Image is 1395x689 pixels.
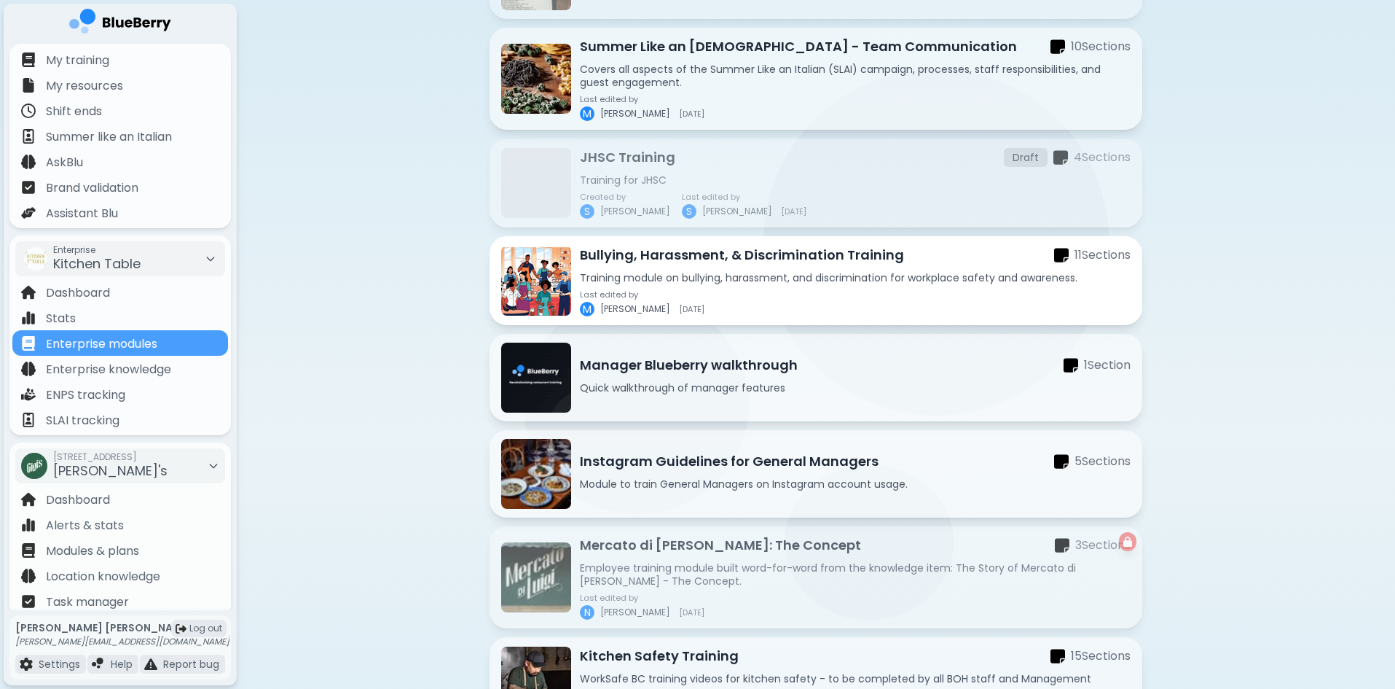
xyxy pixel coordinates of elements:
[53,244,141,256] span: Enterprise
[679,109,704,118] span: [DATE]
[1071,647,1131,665] p: 15 Section s
[580,95,704,104] p: Last edited by
[46,335,157,353] p: Enterprise modules
[580,192,670,201] p: Created by
[1054,454,1069,470] img: sections icon
[580,478,1131,491] p: Module to train General Managers on Instagram account usage.
[46,593,129,611] p: Task manager
[46,568,160,585] p: Location knowledge
[580,561,1131,588] p: Employee training module built word-for-word from the knowledge item: The Story of Mercato di [PE...
[1123,537,1132,547] img: locked module
[501,246,571,316] img: Bullying, Harassment, & Discrimination Training
[600,607,670,618] span: [PERSON_NAME]
[490,526,1142,628] a: locked moduleMercato di Luigi: The ConceptMercato di [PERSON_NAME]: The Conceptsections icon3Sect...
[501,44,571,114] img: Summer Like an Italian - Team Communication
[1050,648,1065,665] img: sections icon
[1075,537,1131,554] p: 3 Section s
[600,108,670,120] span: [PERSON_NAME]
[53,254,141,273] span: Kitchen Table
[163,658,219,671] p: Report bug
[1074,453,1131,470] p: 5 Section s
[580,672,1131,685] p: WorkSafe BC training videos for kitchen safety - to be completed by all BOH staff and Management
[46,412,119,429] p: SLAI tracking
[46,77,123,95] p: My resources
[21,492,36,507] img: file icon
[46,103,102,120] p: Shift ends
[46,52,109,69] p: My training
[21,336,36,351] img: file icon
[46,361,171,378] p: Enterprise knowledge
[15,621,229,634] p: [PERSON_NAME] [PERSON_NAME]
[490,334,1142,421] a: Manager Blueberry walkthroughManager Blueberry walkthroughsections icon1SectionQuick walkthrough ...
[21,594,36,609] img: file icon
[584,606,591,619] span: N
[46,310,76,327] p: Stats
[46,517,124,534] p: Alerts & stats
[46,179,138,197] p: Brand validation
[46,128,172,146] p: Summer like an Italian
[490,28,1142,130] a: Summer Like an Italian - Team CommunicationSummer Like an [DEMOGRAPHIC_DATA] - Team Communication...
[21,413,36,427] img: file icon
[580,593,704,602] p: Last edited by
[1071,38,1131,55] p: 10 Section s
[1055,537,1069,554] img: sections icon
[46,542,139,560] p: Modules & plans
[20,658,33,671] img: file icon
[490,236,1142,325] a: Bullying, Harassment, & Discrimination TrainingBullying, Harassment, & Discrimination Trainingsec...
[580,245,904,265] p: Bullying, Harassment, & Discrimination Training
[189,623,222,634] span: Log out
[53,462,168,480] span: [PERSON_NAME]'s
[21,311,36,325] img: file icon
[1074,149,1131,166] p: 4 Section s
[46,491,110,509] p: Dashboard
[580,355,798,375] p: Manager Blueberry walkthrough
[46,386,125,404] p: ENPS tracking
[1054,247,1069,264] img: sections icon
[21,285,36,300] img: file icon
[781,207,806,216] span: [DATE]
[24,247,47,270] img: company thumbnail
[1074,246,1131,264] p: 11 Section s
[1084,357,1131,374] p: 1 Section
[92,658,105,671] img: file icon
[144,658,157,671] img: file icon
[15,636,229,647] p: [PERSON_NAME][EMAIL_ADDRESS][DOMAIN_NAME]
[21,453,47,479] img: company thumbnail
[490,430,1142,518] a: Instagram Guidelines for General ManagersInstagram Guidelines for General Managerssections icon5S...
[682,192,806,201] p: Last edited by
[600,303,670,315] span: [PERSON_NAME]
[580,451,879,472] p: Instagram Guidelines for General Managers
[1064,357,1078,374] img: sections icon
[69,9,171,39] img: company logo
[686,205,692,218] span: S
[21,78,36,93] img: file icon
[580,271,1131,284] p: Training module on bullying, harassment, and discrimination for workplace safety and awareness.
[580,174,1131,187] p: Training for JHSC
[679,608,704,617] span: [DATE]
[580,63,1131,89] p: Covers all aspects of the Summer Like an Italian (SLAI) campaign, processes, staff responsibiliti...
[679,305,704,314] span: [DATE]
[702,206,772,217] span: [PERSON_NAME]
[580,381,1131,394] p: Quick walkthrough of manager features
[46,284,110,302] p: Dashboard
[1053,149,1068,166] img: sections icon
[21,104,36,118] img: file icon
[600,206,670,217] span: [PERSON_NAME]
[176,623,186,634] img: logout
[39,658,80,671] p: Settings
[580,147,675,168] p: JHSC Training
[501,343,571,413] img: Manager Blueberry walkthrough
[21,543,36,558] img: file icon
[583,107,592,120] span: M
[21,52,36,67] img: file icon
[21,129,36,144] img: file icon
[580,646,739,666] p: Kitchen Safety Training
[46,154,83,171] p: AskBlu
[584,205,590,218] span: S
[21,155,36,169] img: file icon
[1050,39,1065,55] img: sections icon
